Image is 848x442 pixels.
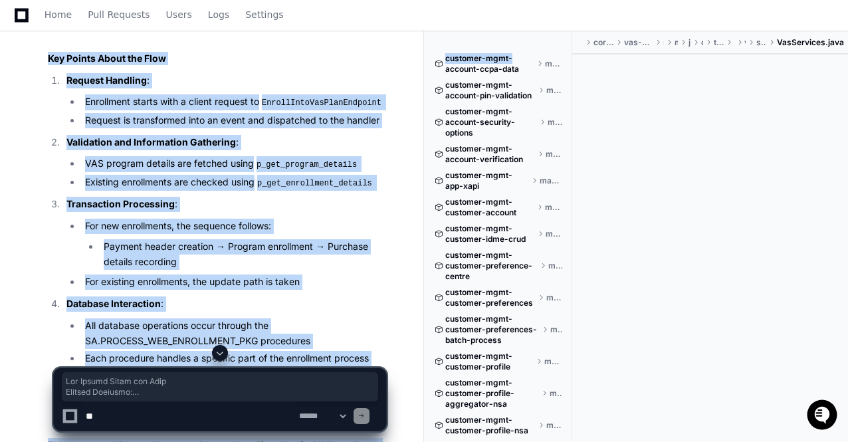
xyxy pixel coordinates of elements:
[540,175,562,186] span: master
[445,287,536,308] span: customer-mgmt-customer-preferences
[66,376,374,397] span: Lor Ipsumd Sitam con Adip Elitsed Doeiusmo: Temporinci utlabo etdo m aliqua enimadm ve QuisnoStru...
[701,37,703,48] span: com
[94,139,161,150] a: Powered byPylon
[88,11,150,19] span: Pull Requests
[81,318,386,349] li: All database operations occur through the SA.PROCESS_WEB_ENROLLMENT_PKG procedures
[81,219,386,269] li: For new enrollments, the sequence follows:
[132,140,161,150] span: Pylon
[81,94,386,110] li: Enrollment starts with a client request to
[66,298,161,309] strong: Database Interaction
[548,117,563,128] span: master
[445,144,535,165] span: customer-mgmt-account-verification
[45,99,218,112] div: Start new chat
[445,80,536,101] span: customer-mgmt-account-pin-validation
[226,103,242,119] button: Start new chat
[66,197,386,212] p: :
[714,37,724,48] span: tracfone
[245,11,283,19] span: Settings
[445,223,535,245] span: customer-mgmt-customer-idme-crud
[805,398,841,434] iframe: Open customer support
[81,275,386,290] li: For existing enrollments, the update path is taken
[48,52,386,65] h2: Key Points About the Flow
[546,229,562,239] span: master
[445,197,534,218] span: customer-mgmt-customer-account
[445,250,538,282] span: customer-mgmt-customer-preference-centre
[546,292,562,303] span: master
[13,13,40,40] img: PlayerZero
[81,113,386,128] li: Request is transformed into an event and dispatched to the handler
[66,136,236,148] strong: Validation and Information Gathering
[259,97,384,109] code: EnrollIntoVasPlanEndpoint
[777,37,844,48] span: VasServices.java
[255,177,375,189] code: p_get_enrollment_details
[13,53,242,74] div: Welcome
[66,135,386,150] p: :
[13,99,37,123] img: 1736555170064-99ba0984-63c1-480f-8ee9-699278ef63ed
[445,314,540,346] span: customer-mgmt-customer-preferences-batch-process
[663,37,664,48] span: src
[208,11,229,19] span: Logs
[548,261,562,271] span: master
[689,37,690,48] span: java
[45,11,72,19] span: Home
[624,37,653,48] span: vas-core-services
[593,37,613,48] span: core-services
[254,159,360,171] code: p_get_program_details
[66,296,386,312] p: :
[545,58,562,69] span: master
[81,156,386,172] li: VAS program details are fetched using
[66,73,386,88] p: :
[66,198,175,209] strong: Transaction Processing
[445,170,529,191] span: customer-mgmt-app-xapi
[550,324,562,335] span: master
[546,85,562,96] span: master
[675,37,678,48] span: main
[445,53,534,74] span: customer-mgmt-account-ccpa-data
[166,11,192,19] span: Users
[546,149,562,160] span: master
[45,112,173,123] div: We're offline, we'll be back soon
[66,74,147,86] strong: Request Handling
[545,202,562,213] span: master
[756,37,766,48] span: services
[81,175,386,191] li: Existing enrollments are checked using
[100,239,386,270] li: Payment header creation → Program enrollment → Purchase details recording
[445,106,537,138] span: customer-mgmt-account-security-options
